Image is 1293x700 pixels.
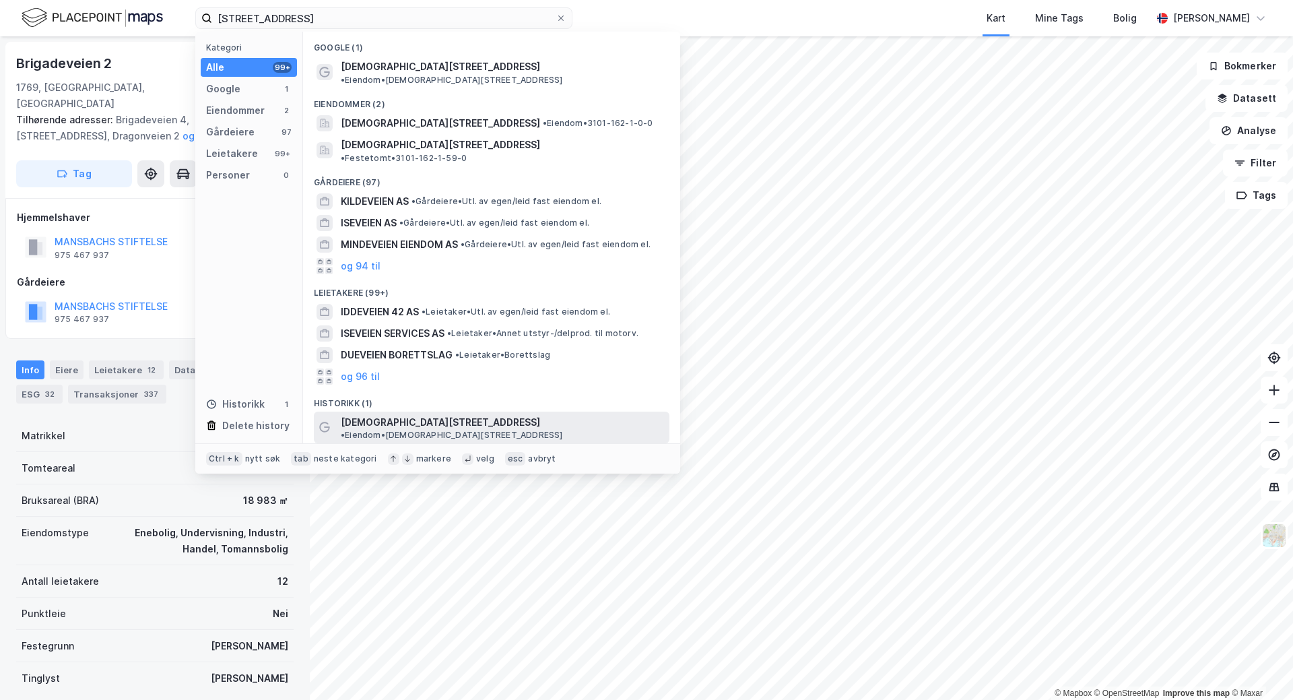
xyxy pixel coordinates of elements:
div: Matrikkel [22,428,65,444]
img: logo.f888ab2527a4732fd821a326f86c7f29.svg [22,6,163,30]
button: Analyse [1209,117,1288,144]
div: Kart [987,10,1005,26]
div: Transaksjoner [68,385,166,404]
div: velg [476,453,494,464]
div: markere [416,453,451,464]
input: Søk på adresse, matrikkel, gårdeiere, leietakere eller personer [212,8,556,28]
button: Tag [16,160,132,187]
div: esc [505,452,526,466]
div: Alle [206,59,224,75]
div: Enebolig, Undervisning, Industri, Handel, Tomannsbolig [105,525,288,557]
div: nytt søk [245,453,281,464]
div: Info [16,360,44,379]
span: • [422,307,426,317]
span: • [543,118,547,128]
button: Filter [1223,150,1288,177]
div: Historikk [206,396,265,412]
div: Punktleie [22,606,66,622]
span: Gårdeiere • Utl. av egen/leid fast eiendom el. [461,239,651,250]
button: Datasett [1205,85,1288,112]
span: DUEVEIEN BORETTSLAG [341,347,453,363]
span: • [447,328,451,338]
div: Personer [206,167,250,183]
div: Gårdeiere [206,124,255,140]
div: Eiendommer (2) [303,88,680,113]
div: Eiere [50,360,84,379]
span: • [399,218,403,228]
span: ISEVEIEN SERVICES AS [341,325,444,342]
div: 1 [281,399,292,410]
div: 97 [281,127,292,137]
span: • [411,196,416,206]
div: 12 [277,573,288,590]
div: Kategori [206,42,297,53]
span: • [341,430,345,440]
div: Eiendomstype [22,525,89,541]
span: Tilhørende adresser: [16,114,116,125]
span: Eiendom • [DEMOGRAPHIC_DATA][STREET_ADDRESS] [341,75,563,86]
div: [PERSON_NAME] [211,670,288,687]
span: [DEMOGRAPHIC_DATA][STREET_ADDRESS] [341,414,540,431]
a: Mapbox [1055,689,1092,698]
div: 1 [281,84,292,94]
div: Ctrl + k [206,452,242,466]
span: [DEMOGRAPHIC_DATA][STREET_ADDRESS] [341,115,540,131]
span: [DEMOGRAPHIC_DATA][STREET_ADDRESS] [341,59,540,75]
div: Leietakere [206,146,258,162]
span: • [461,239,465,249]
div: 975 467 937 [55,314,109,325]
span: ISEVEIEN AS [341,215,397,231]
span: Festetomt • 3101-162-1-59-0 [341,153,467,164]
span: Gårdeiere • Utl. av egen/leid fast eiendom el. [411,196,601,207]
span: • [455,350,459,360]
span: MINDEVEIEN EIENDOM AS [341,236,458,253]
div: [PERSON_NAME] [211,638,288,654]
div: Mine Tags [1035,10,1084,26]
span: Gårdeiere • Utl. av egen/leid fast eiendom el. [399,218,589,228]
div: Antall leietakere [22,573,99,590]
div: ESG [16,385,63,404]
span: Eiendom • [DEMOGRAPHIC_DATA][STREET_ADDRESS] [341,430,563,441]
div: Google [206,81,240,97]
span: KILDEVEIEN AS [341,193,409,210]
button: Tags [1225,182,1288,209]
a: OpenStreetMap [1094,689,1160,698]
div: Leietakere [89,360,164,379]
div: 32 [42,387,57,401]
button: og 94 til [341,258,380,274]
a: Improve this map [1163,689,1230,698]
div: Bruksareal (BRA) [22,492,99,509]
div: [PERSON_NAME] [1173,10,1250,26]
div: 99+ [273,148,292,159]
span: IDDEVEIEN 42 AS [341,304,419,320]
div: avbryt [528,453,556,464]
div: 1769, [GEOGRAPHIC_DATA], [GEOGRAPHIC_DATA] [16,79,233,112]
img: Z [1261,523,1287,548]
div: Festegrunn [22,638,74,654]
div: Datasett [169,360,220,379]
div: 18 983 ㎡ [243,492,288,509]
div: tab [291,452,311,466]
div: Tinglyst [22,670,60,687]
div: 0 [281,170,292,181]
div: Bolig [1113,10,1137,26]
div: Leietakere (99+) [303,277,680,301]
span: Leietaker • Borettslag [455,350,550,360]
div: 2 [281,105,292,116]
span: • [341,75,345,85]
div: 337 [141,387,161,401]
button: Bokmerker [1197,53,1288,79]
span: [DEMOGRAPHIC_DATA][STREET_ADDRESS] [341,137,540,153]
div: Historikk (1) [303,387,680,412]
div: Gårdeiere (97) [303,166,680,191]
div: Delete history [222,418,290,434]
div: Brigadeveien 2 [16,53,114,74]
iframe: Chat Widget [1226,635,1293,700]
div: 975 467 937 [55,250,109,261]
span: Eiendom • 3101-162-1-0-0 [543,118,653,129]
span: Leietaker • Annet utstyr-/delprod. til motorv. [447,328,638,339]
div: Hjemmelshaver [17,210,293,226]
div: neste kategori [314,453,377,464]
div: Eiendommer [206,102,265,119]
